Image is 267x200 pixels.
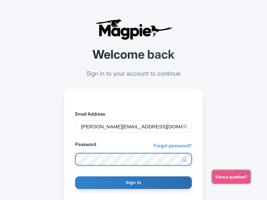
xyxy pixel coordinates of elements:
[75,176,192,189] input: Sign In
[75,141,96,148] label: Password
[64,69,203,78] p: Sign in to your account to continue
[93,19,174,40] img: logo-ab69f6fb50320c5b225c76a69d11143b.png
[75,110,192,117] label: Email Address
[212,170,250,183] button: Have a question?
[154,142,192,149] a: Forgot password?
[216,174,247,180] span: Have a question?
[64,48,203,61] h2: Welcome back
[75,120,192,133] input: Enter your email address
